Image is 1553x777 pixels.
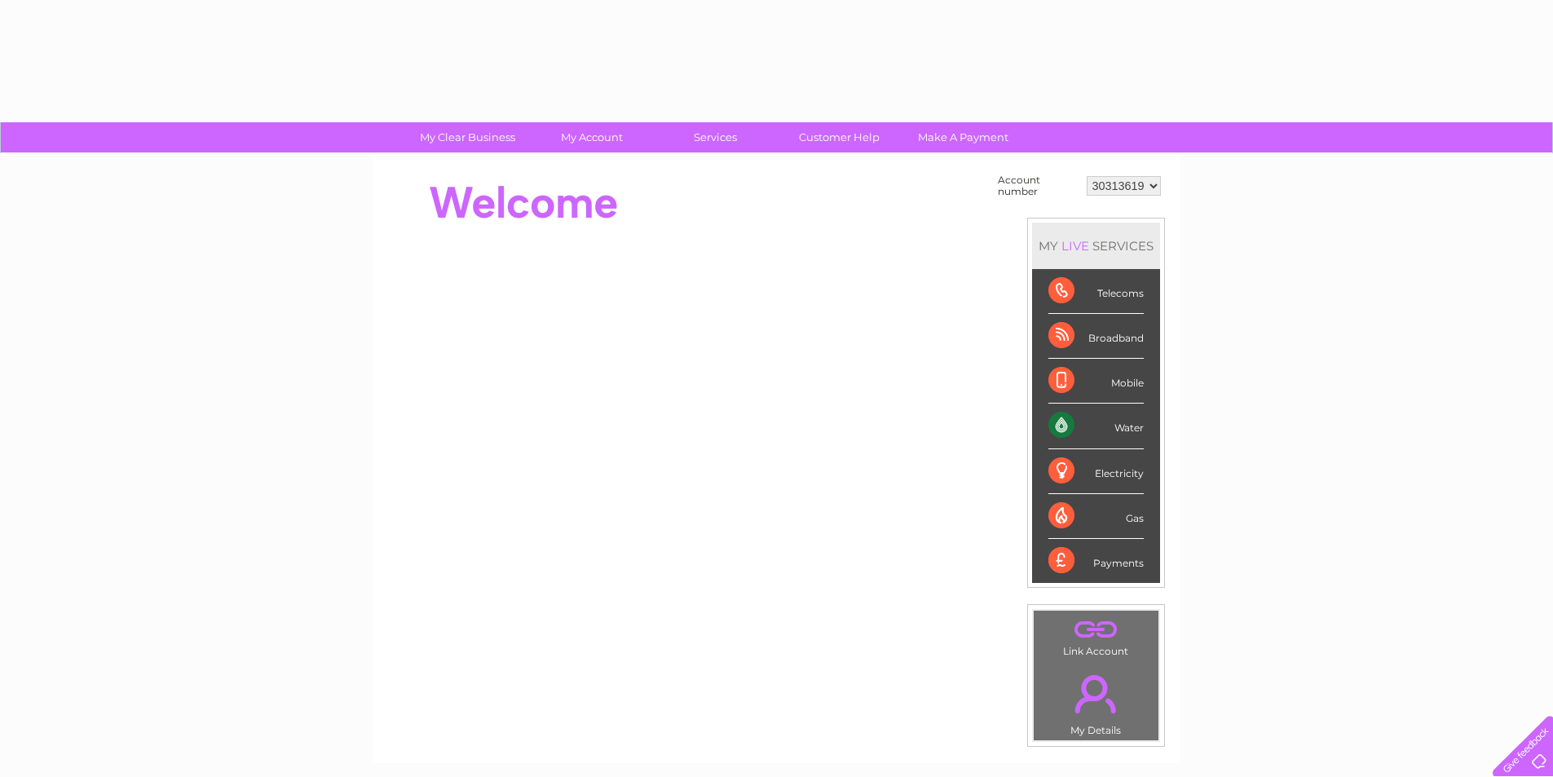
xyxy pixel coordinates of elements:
td: Account number [994,170,1083,201]
div: Electricity [1048,449,1144,494]
a: . [1038,665,1154,722]
a: . [1038,615,1154,643]
div: LIVE [1058,238,1092,254]
div: Telecoms [1048,269,1144,314]
div: MY SERVICES [1032,223,1160,269]
div: Payments [1048,539,1144,583]
a: My Clear Business [400,122,535,152]
a: Services [648,122,783,152]
a: Customer Help [772,122,907,152]
div: Mobile [1048,359,1144,404]
div: Gas [1048,494,1144,539]
div: Broadband [1048,314,1144,359]
a: My Account [524,122,659,152]
td: Link Account [1033,610,1159,661]
td: My Details [1033,661,1159,741]
div: Water [1048,404,1144,448]
a: Make A Payment [896,122,1030,152]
